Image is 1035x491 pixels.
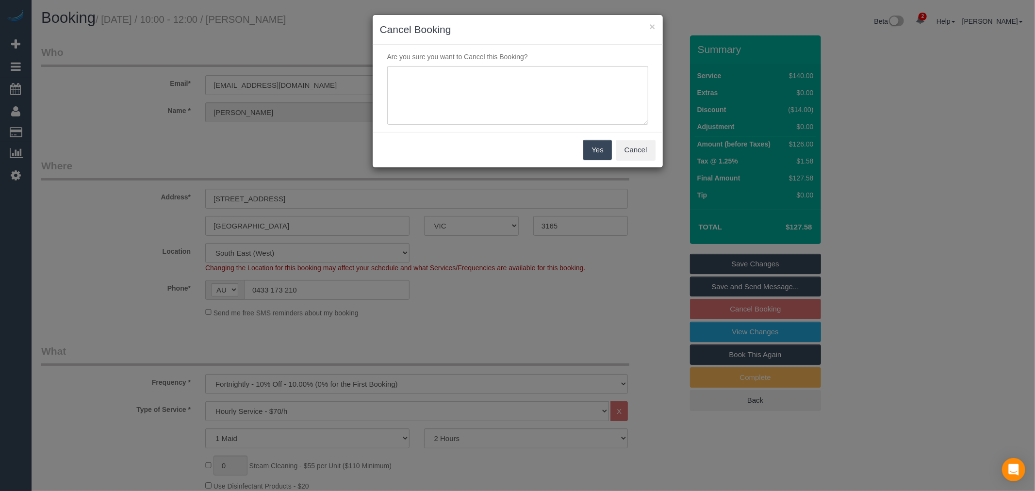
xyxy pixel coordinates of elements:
[616,140,656,160] button: Cancel
[1002,458,1025,481] div: Open Intercom Messenger
[380,22,656,37] h3: Cancel Booking
[380,52,656,62] p: Are you sure you want to Cancel this Booking?
[649,21,655,32] button: ×
[373,15,663,167] sui-modal: Cancel Booking
[583,140,611,160] button: Yes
